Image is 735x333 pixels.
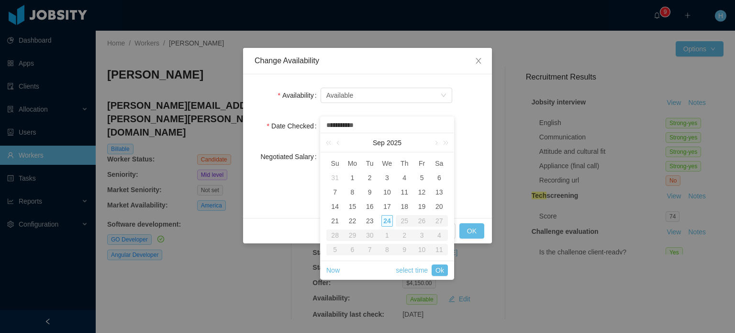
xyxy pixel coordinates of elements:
[431,159,448,168] span: Sa
[381,215,393,227] div: 24
[361,214,379,228] td: September 23, 2025
[399,172,410,184] div: 4
[278,92,320,99] label: Availability
[344,171,361,185] td: September 1, 2025
[364,172,376,184] div: 2
[326,214,344,228] td: September 21, 2025
[344,242,361,257] td: October 6, 2025
[334,133,343,152] a: Previous month (PageUp)
[379,156,396,171] th: Wed
[344,230,361,241] div: 29
[434,172,445,184] div: 6
[381,172,393,184] div: 3
[267,122,321,130] label: Date Checked
[431,133,440,152] a: Next month (PageDown)
[344,199,361,214] td: September 15, 2025
[396,215,413,227] div: 25
[431,171,448,185] td: September 6, 2025
[324,133,336,152] a: Last year (Control + left)
[413,230,430,241] div: 3
[329,215,341,227] div: 21
[431,244,448,255] div: 11
[416,172,428,184] div: 5
[326,159,344,168] span: Su
[396,199,413,214] td: September 18, 2025
[260,153,320,161] label: Negotiated Salary
[364,186,376,198] div: 9
[396,156,413,171] th: Thu
[361,230,379,241] div: 30
[361,228,379,242] td: September 30, 2025
[413,214,430,228] td: September 26, 2025
[346,186,358,198] div: 8
[344,159,361,168] span: Mo
[326,88,354,103] div: Available
[344,228,361,242] td: September 29, 2025
[326,244,344,255] div: 5
[326,228,344,242] td: September 28, 2025
[379,185,396,199] td: September 10, 2025
[346,201,358,212] div: 15
[386,133,402,152] a: 2025
[361,171,379,185] td: September 2, 2025
[364,215,376,227] div: 23
[379,159,396,168] span: We
[396,159,413,168] span: Th
[434,201,445,212] div: 20
[329,201,341,212] div: 14
[431,199,448,214] td: September 20, 2025
[413,228,430,242] td: October 3, 2025
[381,186,393,198] div: 10
[459,223,484,239] button: OK
[413,244,430,255] div: 10
[434,186,445,198] div: 13
[361,244,379,255] div: 7
[344,156,361,171] th: Mon
[431,156,448,171] th: Sat
[346,172,358,184] div: 1
[475,57,482,65] i: icon: close
[396,244,413,255] div: 9
[361,156,379,171] th: Tue
[326,156,344,171] th: Sun
[413,156,430,171] th: Fri
[413,199,430,214] td: September 19, 2025
[326,242,344,257] td: October 5, 2025
[399,201,410,212] div: 18
[364,201,376,212] div: 16
[396,185,413,199] td: September 11, 2025
[344,185,361,199] td: September 8, 2025
[379,228,396,242] td: October 1, 2025
[255,56,480,66] div: Change Availability
[326,230,344,241] div: 28
[416,201,428,212] div: 19
[399,186,410,198] div: 11
[379,214,396,228] td: September 24, 2025
[432,264,448,276] a: Ok
[465,48,492,75] button: Close
[413,242,430,257] td: October 10, 2025
[361,159,379,168] span: Tu
[396,228,413,242] td: October 2, 2025
[396,214,413,228] td: September 25, 2025
[379,242,396,257] td: October 8, 2025
[361,199,379,214] td: September 16, 2025
[344,244,361,255] div: 6
[379,230,396,241] div: 1
[361,185,379,199] td: September 9, 2025
[438,133,450,152] a: Next year (Control + right)
[431,230,448,241] div: 4
[413,159,430,168] span: Fr
[344,214,361,228] td: September 22, 2025
[326,185,344,199] td: September 7, 2025
[416,186,428,198] div: 12
[361,242,379,257] td: October 7, 2025
[396,171,413,185] td: September 4, 2025
[396,242,413,257] td: October 9, 2025
[346,215,358,227] div: 22
[379,171,396,185] td: September 3, 2025
[431,215,448,227] div: 27
[413,171,430,185] td: September 5, 2025
[413,185,430,199] td: September 12, 2025
[326,199,344,214] td: September 14, 2025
